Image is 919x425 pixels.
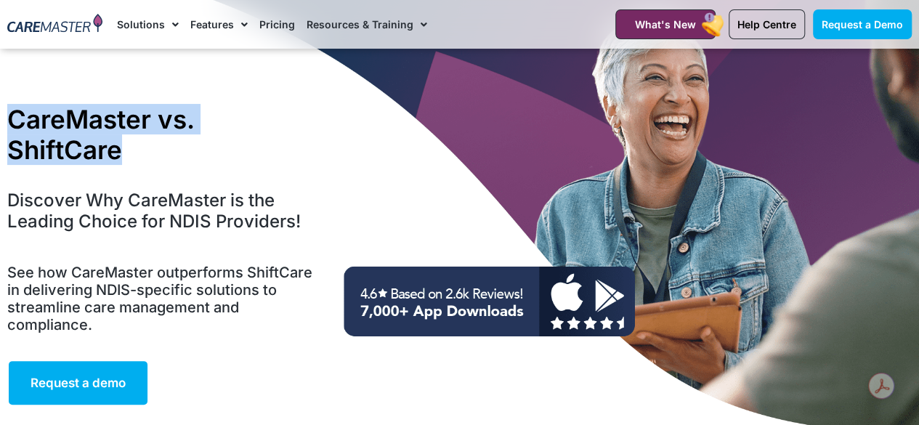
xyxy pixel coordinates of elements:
a: What's New [615,9,716,39]
span: What's New [635,18,696,31]
a: Request a Demo [813,9,912,39]
h4: Discover Why CareMaster is the Leading Choice for NDIS Providers! [7,190,315,232]
span: Request a demo [31,376,126,390]
span: Request a Demo [822,18,903,31]
img: CareMaster Logo [7,14,102,35]
h1: CareMaster vs. ShiftCare [7,104,315,165]
a: Help Centre [729,9,805,39]
a: Request a demo [7,360,149,406]
h5: See how CareMaster outperforms ShiftCare in delivering NDIS-specific solutions to streamline care... [7,264,315,333]
span: Help Centre [737,18,796,31]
